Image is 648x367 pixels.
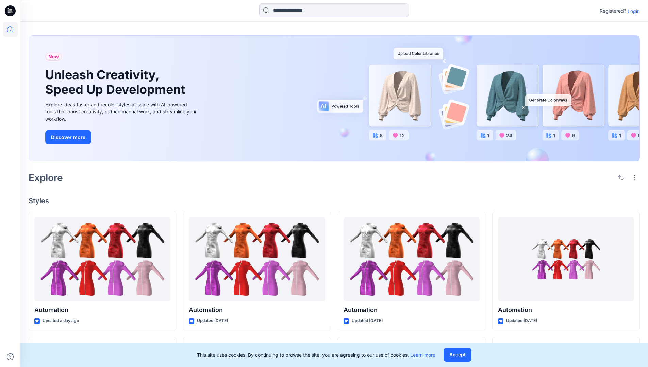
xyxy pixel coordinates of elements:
[628,7,640,15] p: Login
[600,7,626,15] p: Registered?
[34,217,170,301] a: Automation
[352,317,383,325] p: Updated [DATE]
[45,130,198,144] a: Discover more
[189,305,325,315] p: Automation
[45,130,91,144] button: Discover more
[45,68,188,97] h1: Unleash Creativity, Speed Up Development
[45,101,198,122] div: Explore ideas faster and recolor styles at scale with AI-powered tools that boost creativity, red...
[29,197,640,205] h4: Styles
[344,305,480,315] p: Automation
[197,317,228,325] p: Updated [DATE]
[444,348,471,362] button: Accept
[34,305,170,315] p: Automation
[410,352,435,358] a: Learn more
[506,317,537,325] p: Updated [DATE]
[498,217,634,301] a: Automation
[48,53,59,61] span: New
[197,351,435,359] p: This site uses cookies. By continuing to browse the site, you are agreeing to our use of cookies.
[43,317,79,325] p: Updated a day ago
[29,172,63,183] h2: Explore
[344,217,480,301] a: Automation
[189,217,325,301] a: Automation
[498,305,634,315] p: Automation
